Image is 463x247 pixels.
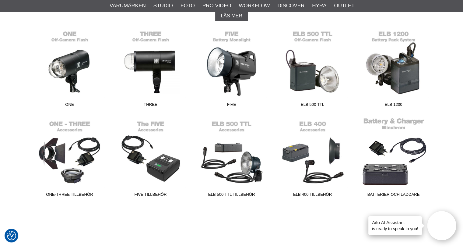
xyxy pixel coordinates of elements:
a: Discover [277,2,304,10]
span: ONE [29,102,110,110]
a: FIVE [191,27,272,110]
span: Läs mer [221,13,242,19]
span: FIVE [191,102,272,110]
span: ELB 400 Tillbehör [272,192,353,200]
a: ELB 400 Tillbehör [272,117,353,200]
span: ELB 500 TTL [272,102,353,110]
span: ELB 1200 [353,102,434,110]
a: Outlet [334,2,354,10]
img: Revisit consent button [7,231,16,240]
a: Varumärken [110,2,146,10]
a: Hyra [312,2,326,10]
div: is ready to speak to you! [368,216,422,235]
span: THREE [110,102,191,110]
button: Samtyckesinställningar [7,230,16,241]
span: Batterier och Laddare [353,192,434,200]
a: ONE-THREE Tillbehör [29,117,110,200]
a: ELB 500 TTL [272,27,353,110]
a: THREE [110,27,191,110]
a: Foto [181,2,195,10]
a: FIVE Tillbehör [110,117,191,200]
a: Studio [153,2,173,10]
a: Batterier och Laddare [353,117,434,200]
a: ELB 1200 [353,27,434,110]
span: FIVE Tillbehör [110,192,191,200]
a: ELB 500 TTL Tillbehör [191,117,272,200]
span: ELB 500 TTL Tillbehör [191,192,272,200]
a: Pro Video [202,2,231,10]
a: ONE [29,27,110,110]
a: Workflow [239,2,270,10]
h4: Aifo AI Assistant [372,219,418,226]
span: ONE-THREE Tillbehör [29,192,110,200]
